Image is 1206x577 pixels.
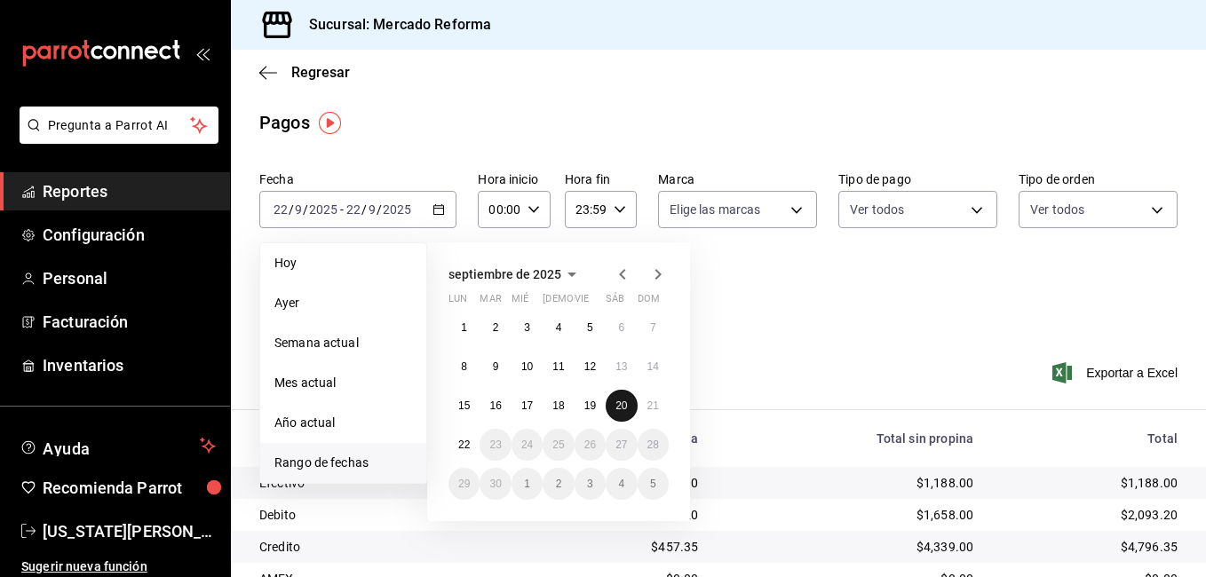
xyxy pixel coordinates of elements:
h3: Sucursal: Mercado Reforma [295,14,491,36]
abbr: 2 de octubre de 2025 [556,478,562,490]
abbr: 7 de septiembre de 2025 [650,321,656,334]
span: Personal [43,266,216,290]
abbr: 27 de septiembre de 2025 [615,439,627,451]
abbr: 16 de septiembre de 2025 [489,399,501,412]
span: Ayer [274,294,412,312]
label: Marca [658,173,817,186]
abbr: 8 de septiembre de 2025 [461,360,467,373]
input: -- [273,202,289,217]
abbr: 12 de septiembre de 2025 [584,360,596,373]
div: $1,658.00 [726,506,973,524]
button: 14 de septiembre de 2025 [638,351,669,383]
input: ---- [382,202,412,217]
abbr: jueves [543,293,647,312]
span: Pregunta a Parrot AI [48,116,191,135]
span: - [340,202,344,217]
abbr: 3 de septiembre de 2025 [524,321,530,334]
abbr: 19 de septiembre de 2025 [584,399,596,412]
abbr: 10 de septiembre de 2025 [521,360,533,373]
input: -- [368,202,377,217]
button: 4 de septiembre de 2025 [543,312,574,344]
span: Semana actual [274,334,412,352]
a: Pregunta a Parrot AI [12,129,218,147]
button: 6 de septiembre de 2025 [606,312,637,344]
abbr: domingo [638,293,660,312]
button: Pregunta a Parrot AI [20,107,218,144]
button: 10 de septiembre de 2025 [512,351,543,383]
span: Elige las marcas [670,201,760,218]
button: 8 de septiembre de 2025 [448,351,480,383]
span: Rango de fechas [274,454,412,472]
abbr: viernes [575,293,589,312]
abbr: 28 de septiembre de 2025 [647,439,659,451]
span: Año actual [274,414,412,432]
abbr: 9 de septiembre de 2025 [493,360,499,373]
abbr: martes [480,293,501,312]
span: / [289,202,294,217]
button: 17 de septiembre de 2025 [512,390,543,422]
button: 15 de septiembre de 2025 [448,390,480,422]
abbr: 5 de octubre de 2025 [650,478,656,490]
abbr: 15 de septiembre de 2025 [458,399,470,412]
abbr: 23 de septiembre de 2025 [489,439,501,451]
button: open_drawer_menu [195,46,210,60]
button: 9 de septiembre de 2025 [480,351,511,383]
div: $4,339.00 [726,538,973,556]
button: septiembre de 2025 [448,264,583,285]
abbr: 13 de septiembre de 2025 [615,360,627,373]
span: / [303,202,308,217]
button: 13 de septiembre de 2025 [606,351,637,383]
abbr: 20 de septiembre de 2025 [615,399,627,412]
button: 11 de septiembre de 2025 [543,351,574,383]
button: 24 de septiembre de 2025 [512,429,543,461]
div: Total [1002,431,1178,446]
div: Total sin propina [726,431,973,446]
div: Credito [259,538,533,556]
abbr: 4 de septiembre de 2025 [556,321,562,334]
span: Inventarios [43,353,216,377]
button: 30 de septiembre de 2025 [480,468,511,500]
abbr: lunes [448,293,467,312]
button: 1 de septiembre de 2025 [448,312,480,344]
button: 3 de septiembre de 2025 [512,312,543,344]
span: Facturación [43,310,216,334]
abbr: 25 de septiembre de 2025 [552,439,564,451]
input: -- [294,202,303,217]
button: 2 de septiembre de 2025 [480,312,511,344]
abbr: 1 de septiembre de 2025 [461,321,467,334]
button: 20 de septiembre de 2025 [606,390,637,422]
button: 28 de septiembre de 2025 [638,429,669,461]
span: Ayuda [43,435,193,456]
button: 3 de octubre de 2025 [575,468,606,500]
abbr: 30 de septiembre de 2025 [489,478,501,490]
abbr: 24 de septiembre de 2025 [521,439,533,451]
button: 22 de septiembre de 2025 [448,429,480,461]
abbr: 26 de septiembre de 2025 [584,439,596,451]
button: 1 de octubre de 2025 [512,468,543,500]
abbr: sábado [606,293,624,312]
button: 12 de septiembre de 2025 [575,351,606,383]
span: Regresar [291,64,350,81]
label: Tipo de orden [1019,173,1178,186]
button: Tooltip marker [319,112,341,134]
abbr: 17 de septiembre de 2025 [521,399,533,412]
button: 27 de septiembre de 2025 [606,429,637,461]
button: 25 de septiembre de 2025 [543,429,574,461]
button: 5 de octubre de 2025 [638,468,669,500]
input: ---- [308,202,338,217]
span: / [361,202,367,217]
button: 26 de septiembre de 2025 [575,429,606,461]
div: $2,093.20 [1002,506,1178,524]
abbr: 6 de septiembre de 2025 [618,321,624,334]
abbr: 5 de septiembre de 2025 [587,321,593,334]
button: 18 de septiembre de 2025 [543,390,574,422]
span: / [377,202,382,217]
button: Regresar [259,64,350,81]
button: 19 de septiembre de 2025 [575,390,606,422]
div: $457.35 [561,538,698,556]
span: Ver todos [850,201,904,218]
div: $1,188.00 [726,474,973,492]
span: Exportar a Excel [1056,362,1178,383]
span: Mes actual [274,374,412,392]
span: septiembre de 2025 [448,267,561,281]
